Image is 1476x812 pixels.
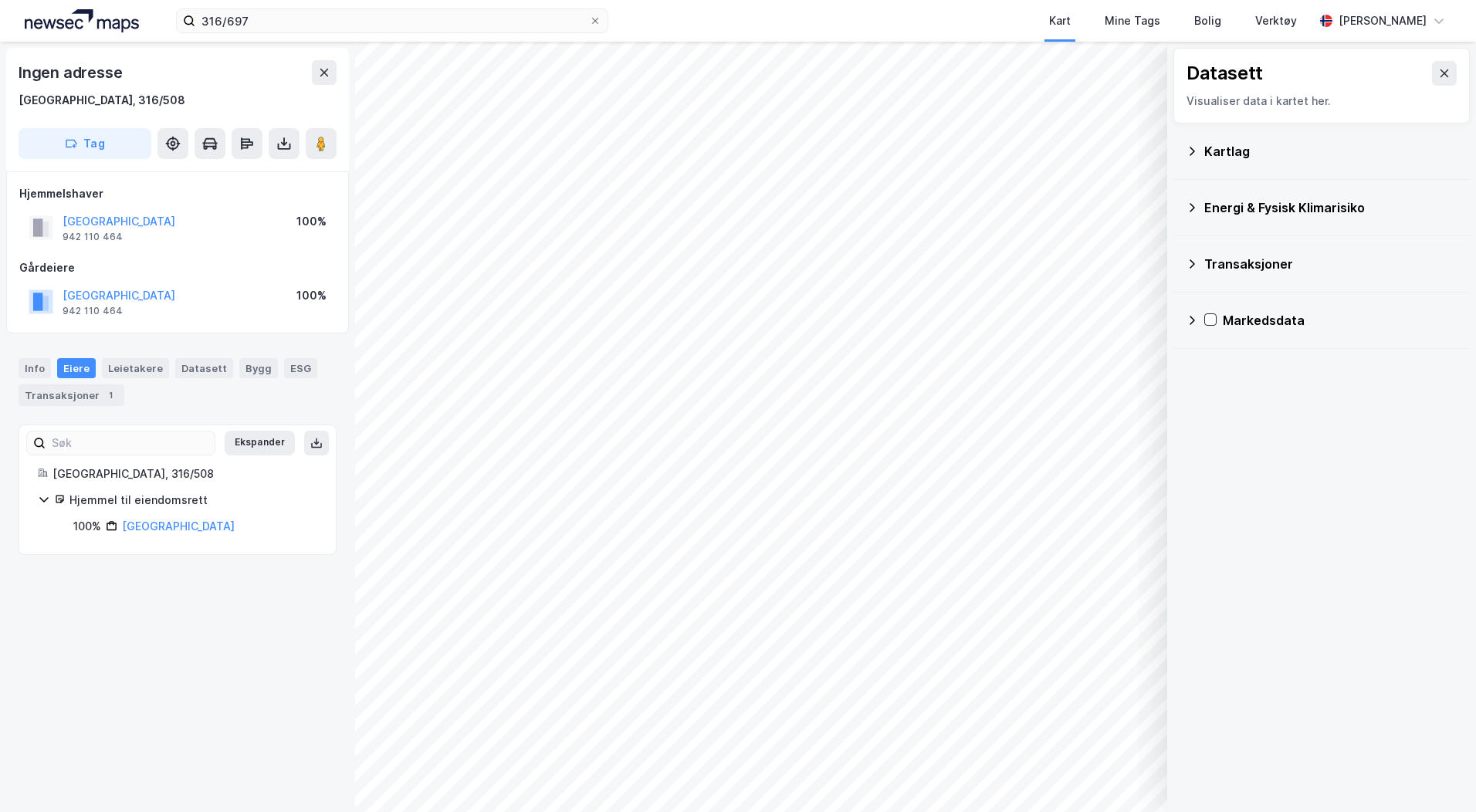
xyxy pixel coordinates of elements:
div: Info [19,358,51,378]
input: Søk på adresse, matrikkel, gårdeiere, leietakere eller personer [195,9,589,32]
div: Ingen adresse [19,60,125,85]
div: 1 [103,387,118,403]
a: [GEOGRAPHIC_DATA] [122,519,235,533]
img: logo.a4113a55bc3d86da70a041830d287a7e.svg [25,9,139,32]
div: Markedsdata [1223,311,1457,330]
div: Hjemmel til eiendomsrett [69,491,317,509]
div: Leietakere [102,358,169,378]
div: [GEOGRAPHIC_DATA], 316/508 [52,465,317,483]
div: ESG [284,358,317,378]
div: 942 110 464 [63,231,123,243]
div: Hjemmelshaver [19,184,336,203]
div: 100% [296,286,327,305]
div: Kart [1049,12,1071,30]
div: Visualiser data i kartet her. [1187,92,1457,110]
div: Datasett [175,358,233,378]
div: [PERSON_NAME] [1339,12,1427,30]
button: Tag [19,128,151,159]
div: Datasett [1187,61,1263,86]
div: Kontrollprogram for chat [1399,738,1476,812]
div: Kartlag [1204,142,1457,161]
div: Transaksjoner [1204,255,1457,273]
div: Gårdeiere [19,259,336,277]
div: Bolig [1194,12,1221,30]
div: Energi & Fysisk Klimarisiko [1204,198,1457,217]
div: 100% [296,212,327,231]
div: 100% [73,517,101,536]
div: Bygg [239,358,278,378]
div: Eiere [57,358,96,378]
div: [GEOGRAPHIC_DATA], 316/508 [19,91,185,110]
div: Verktøy [1255,12,1297,30]
div: Mine Tags [1105,12,1160,30]
div: Transaksjoner [19,384,124,406]
iframe: Chat Widget [1399,738,1476,812]
div: 942 110 464 [63,305,123,317]
input: Søk [46,431,215,455]
button: Ekspander [225,431,295,455]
